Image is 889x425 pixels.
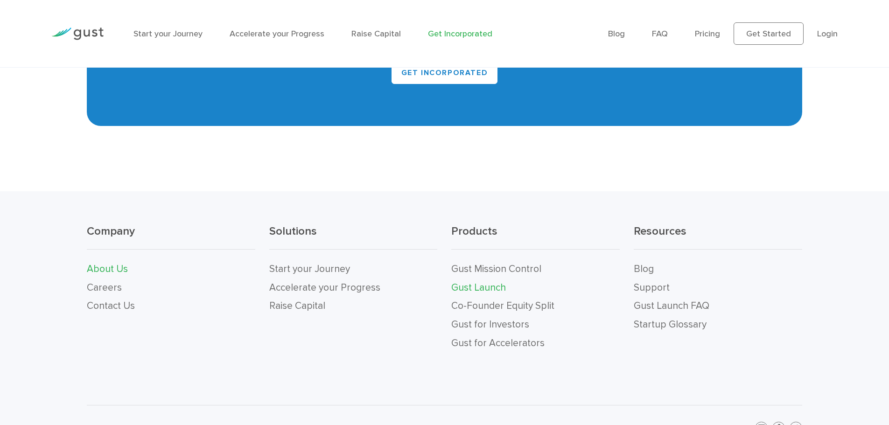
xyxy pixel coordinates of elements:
a: Blog [608,29,625,39]
a: Accelerate your Progress [269,282,380,293]
h3: Company [87,224,255,250]
a: Gust Launch [451,282,506,293]
img: Gust Logo [51,28,104,40]
a: Support [634,282,670,293]
a: Contact Us [87,300,135,312]
a: Co-Founder Equity Split [451,300,554,312]
a: Login [817,29,838,39]
a: Get Started [734,22,804,45]
a: Gust Mission Control [451,263,541,275]
a: Careers [87,282,122,293]
a: Get Incorporated [428,29,492,39]
a: Raise Capital [269,300,325,312]
h3: Products [451,224,620,250]
a: Raise Capital [351,29,401,39]
a: About Us [87,263,128,275]
a: Gust for Accelerators [451,337,545,349]
a: Start your Journey [269,263,350,275]
a: Gust Launch FAQ [634,300,709,312]
a: Pricing [695,29,720,39]
h3: Resources [634,224,802,250]
a: FAQ [652,29,668,39]
a: Accelerate your Progress [230,29,324,39]
h3: Solutions [269,224,438,250]
a: Start your Journey [133,29,203,39]
a: Blog [634,263,654,275]
a: Get INCORPORATED [392,62,498,84]
a: Gust for Investors [451,319,529,330]
a: Startup Glossary [634,319,707,330]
